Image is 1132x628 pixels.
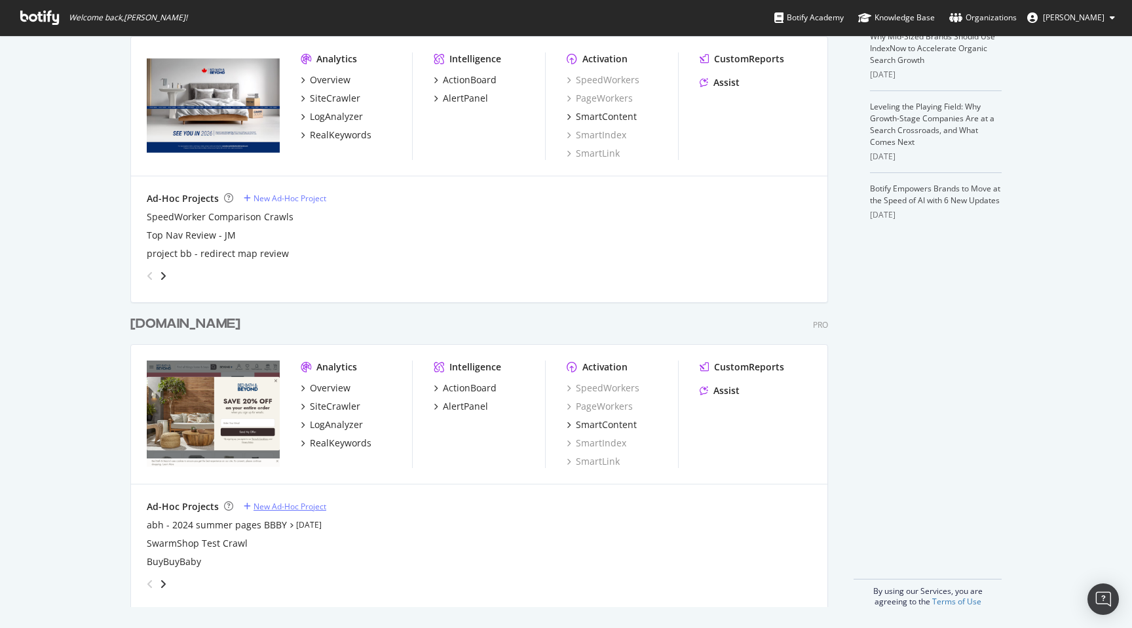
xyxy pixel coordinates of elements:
div: New Ad-Hoc Project [254,193,326,204]
div: ActionBoard [443,73,497,87]
div: Intelligence [449,52,501,66]
a: ActionBoard [434,382,497,395]
div: LogAnalyzer [310,110,363,123]
div: angle-left [141,265,159,286]
a: SmartLink [567,147,620,160]
a: CustomReports [700,52,784,66]
a: SmartLink [567,455,620,468]
span: James McMahon [1043,12,1104,23]
a: project bb - redirect map review [147,247,289,260]
div: Knowledge Base [858,11,935,24]
a: Botify Empowers Brands to Move at the Speed of AI with 6 New Updates [870,183,1000,206]
a: LogAnalyzer [301,418,363,431]
a: PageWorkers [567,92,633,105]
a: Terms of Use [932,596,981,607]
a: New Ad-Hoc Project [244,501,326,512]
a: RealKeywords [301,437,371,450]
div: Pro [813,319,828,330]
button: [PERSON_NAME] [1017,7,1125,28]
div: SmartContent [576,110,637,123]
a: CustomReports [700,361,784,374]
a: AlertPanel [434,400,488,413]
a: Overview [301,73,350,87]
div: Analytics [316,52,357,66]
a: SiteCrawler [301,400,360,413]
div: Overview [310,73,350,87]
div: SmartContent [576,418,637,431]
img: overstock.com [147,361,280,467]
a: SmartContent [567,418,637,431]
div: Ad-Hoc Projects [147,192,219,205]
div: New Ad-Hoc Project [254,501,326,512]
div: Organizations [949,11,1017,24]
div: RealKeywords [310,437,371,450]
div: SiteCrawler [310,400,360,413]
a: BuyBuyBaby [147,555,201,568]
div: [DATE] [870,151,1002,163]
div: RealKeywords [310,128,371,142]
div: ActionBoard [443,382,497,395]
a: Top Nav Review - JM [147,229,236,242]
a: abh - 2024 summer pages BBBY [147,519,287,532]
div: Assist [713,384,740,397]
div: By using our Services, you are agreeing to the [854,579,1002,607]
div: CustomReports [714,52,784,66]
a: AlertPanel [434,92,488,105]
div: [DOMAIN_NAME] [130,315,240,334]
div: Intelligence [449,361,501,374]
a: SiteCrawler [301,92,360,105]
div: Ad-Hoc Projects [147,500,219,513]
div: AlertPanel [443,92,488,105]
div: Activation [582,52,628,66]
div: angle-right [159,269,168,283]
div: SpeedWorkers [567,382,639,395]
a: SmartIndex [567,128,626,142]
a: SpeedWorker Comparison Crawls [147,210,293,224]
div: AlertPanel [443,400,488,413]
a: Assist [700,76,740,89]
div: LogAnalyzer [310,418,363,431]
a: SmartIndex [567,437,626,450]
div: angle-left [141,574,159,595]
a: [DOMAIN_NAME] [130,315,246,334]
a: [DATE] [296,519,322,530]
a: Leveling the Playing Field: Why Growth-Stage Companies Are at a Search Crossroads, and What Comes... [870,101,994,147]
a: SwarmShop Test Crawl [147,537,248,550]
div: Overview [310,382,350,395]
a: ActionBoard [434,73,497,87]
a: SpeedWorkers [567,73,639,87]
a: LogAnalyzer [301,110,363,123]
img: overstock.ca [147,52,280,159]
a: PageWorkers [567,400,633,413]
a: Assist [700,384,740,397]
span: Welcome back, [PERSON_NAME] ! [69,12,187,23]
div: [DATE] [870,209,1002,221]
div: Botify Academy [774,11,844,24]
div: CustomReports [714,361,784,374]
a: Why Mid-Sized Brands Should Use IndexNow to Accelerate Organic Search Growth [870,31,995,66]
div: [DATE] [870,69,1002,81]
div: Activation [582,361,628,374]
a: New Ad-Hoc Project [244,193,326,204]
div: Analytics [316,361,357,374]
div: angle-right [159,578,168,591]
div: Assist [713,76,740,89]
a: Overview [301,382,350,395]
div: Open Intercom Messenger [1087,583,1119,615]
a: SmartContent [567,110,637,123]
div: SiteCrawler [310,92,360,105]
a: RealKeywords [301,128,371,142]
